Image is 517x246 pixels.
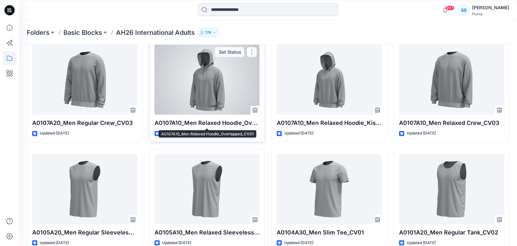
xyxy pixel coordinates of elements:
[40,130,69,137] p: Updated [DATE]
[277,154,382,224] a: A0104A30_Men Slim Tee_CV01
[155,44,260,115] a: A0107A10_Men Relaxed Hoodie_Overlapped_CV01
[445,5,455,11] span: 99+
[399,228,504,237] p: A0101A20_Men Regular Tank_CV02
[155,154,260,224] a: A0105A10_Men Relaxed Sleeveless_CV01
[32,44,137,115] a: A0107A20_Men Regular Crew_CV03
[155,119,260,127] p: A0107A10_Men Relaxed Hoodie_Overlapped_CV01
[32,154,137,224] a: A0105A20_Men Regular Sleeveless_CV01
[277,228,382,237] p: A0104A30_Men Slim Tee_CV01
[155,228,260,237] p: A0105A10_Men Relaxed Sleeveless_CV01
[277,119,382,127] p: A0107A10_Men Relaxed Hoodie_Kissing_CV01
[284,130,313,137] p: Updated [DATE]
[27,28,49,37] a: Folders
[205,29,211,36] p: 174
[472,4,509,12] div: [PERSON_NAME]
[458,4,470,16] div: SS
[399,154,504,224] a: A0101A20_Men Regular Tank_CV02
[63,28,102,37] a: Basic Blocks
[32,119,137,127] p: A0107A20_Men Regular Crew_CV03
[472,12,509,16] div: Puma
[162,130,191,137] p: Updated [DATE]
[277,44,382,115] a: A0107A10_Men Relaxed Hoodie_Kissing_CV01
[116,28,195,37] p: AH26 International Adults
[407,130,436,137] p: Updated [DATE]
[399,44,504,115] a: A0107A10_Men Relaxed Crew_CV03
[32,228,137,237] p: A0105A20_Men Regular Sleeveless_CV01
[197,28,219,37] button: 174
[399,119,504,127] p: A0107A10_Men Relaxed Crew_CV03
